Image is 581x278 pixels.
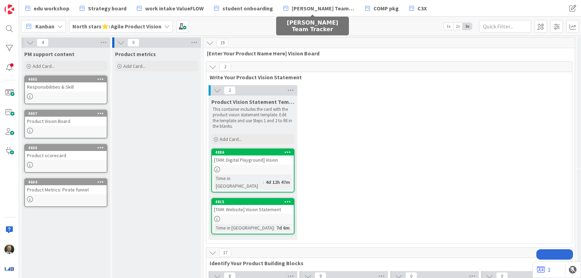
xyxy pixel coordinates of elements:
div: Time in [GEOGRAPHIC_DATA] [214,224,274,232]
img: Visit kanbanzone.com [5,5,14,14]
div: 4606 [28,145,107,150]
span: 19 [217,39,228,47]
div: Product Vision Board [25,117,107,126]
div: 4886 [215,150,294,155]
div: Product scorecard [25,151,107,160]
span: 17 [219,249,231,257]
span: student onboarding [222,4,273,12]
p: This container includes the card with the product vision statement template. Edit the template an... [213,107,293,129]
span: 2 [219,63,231,71]
a: student onboarding [210,2,277,15]
div: Time in [GEOGRAPHIC_DATA] [214,174,263,190]
span: 4 [37,38,49,47]
a: COMP pkg [361,2,403,15]
span: C3X [417,4,427,12]
span: : [263,178,264,186]
div: [TAM: Website] Vision Statement [212,205,294,214]
span: 3x [463,23,472,30]
span: Kanban [35,22,54,30]
span: [Enter Your Product Name Here] Vision Board [207,50,566,57]
div: 4815 [215,199,294,204]
div: 4886 [212,149,294,155]
span: COMP pkg [373,4,399,12]
span: Strategy board [88,4,126,12]
a: C3X [405,2,431,15]
span: Add Card... [220,136,242,142]
span: : [274,224,275,232]
div: Product Metrics: Pirate funnel [25,185,107,194]
div: 4607 [25,110,107,117]
div: 4604Product Metrics: Pirate funnel [25,179,107,194]
a: [PERSON_NAME] Team Tracker [279,2,359,15]
div: 4605 [28,77,107,82]
div: Responsibilities & Skill [25,82,107,91]
div: 4d 12h 47m [264,178,292,186]
a: Strategy board [76,2,131,15]
a: work intake ValueFLOW [133,2,208,15]
span: PM support content [24,51,74,57]
div: 7d 6m [275,224,291,232]
img: SH [5,244,14,254]
span: [PERSON_NAME] Team Tracker [292,4,355,12]
span: Product Vision Statement Template [211,98,294,105]
span: work intake ValueFLOW [145,4,204,12]
span: Add Card... [33,63,55,69]
div: 4606Product scorecard [25,145,107,160]
span: Add Card... [123,63,146,69]
b: North stars⭐: Agile Product Vision [72,23,161,30]
div: 4815[TAM: Website] Vision Statement [212,199,294,214]
span: 1x [444,23,453,30]
span: Write Your Product Vision Statement [210,74,563,81]
span: 0 [127,38,139,47]
span: 2x [453,23,463,30]
span: edu workshop [34,4,69,12]
h5: [PERSON_NAME] Team Tracker [279,19,346,33]
div: 4605Responsibilities & Skill [25,76,107,91]
div: 4607Product Vision Board [25,110,107,126]
a: 1 [537,266,551,274]
div: [TAM: Digital Playground] Vision [212,155,294,164]
input: Quick Filter... [479,20,531,33]
span: Product metrics [115,51,156,57]
div: 4604 [28,180,107,185]
a: edu workshop [21,2,73,15]
div: 4605 [25,76,107,82]
span: Identify Your Product Building Blocks [210,260,563,267]
div: 4815 [212,199,294,205]
div: 4606 [25,145,107,151]
div: 4604 [25,179,107,185]
img: avatar [5,264,14,273]
div: 4607 [28,111,107,116]
div: 4886[TAM: Digital Playground] Vision [212,149,294,164]
span: 2 [224,86,236,95]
